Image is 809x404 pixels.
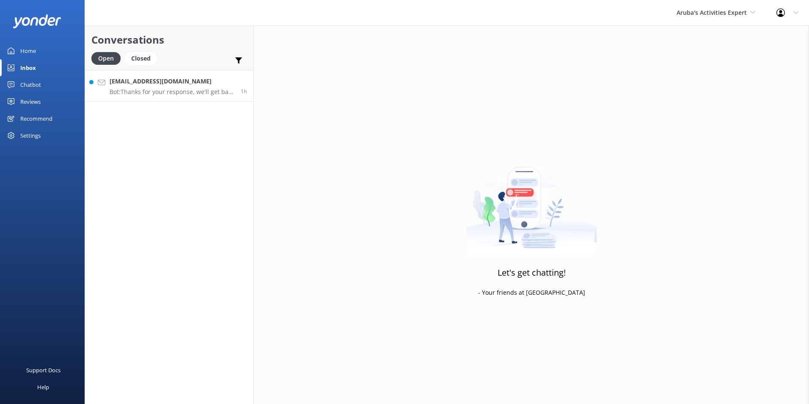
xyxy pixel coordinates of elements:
a: Closed [125,53,161,63]
h2: Conversations [91,32,247,48]
div: Recommend [20,110,52,127]
div: Support Docs [26,362,61,379]
div: Open [91,52,121,65]
div: Chatbot [20,76,41,93]
h4: [EMAIL_ADDRESS][DOMAIN_NAME] [110,77,234,86]
div: Inbox [20,59,36,76]
img: yonder-white-logo.png [13,14,61,28]
div: Reviews [20,93,41,110]
div: Settings [20,127,41,144]
h3: Let's get chatting! [498,266,566,279]
a: [EMAIL_ADDRESS][DOMAIN_NAME]Bot:Thanks for your response, we'll get back to you as soon as we can... [85,70,253,102]
div: Home [20,42,36,59]
span: Sep 03 2025 02:30pm (UTC -04:00) America/Caracas [241,88,247,95]
p: Bot: Thanks for your response, we'll get back to you as soon as we can during opening hours. [110,88,234,96]
p: - Your friends at [GEOGRAPHIC_DATA] [478,288,585,297]
div: Closed [125,52,157,65]
a: Open [91,53,125,63]
img: artwork of a man stealing a conversation from at giant smartphone [466,149,597,255]
span: Aruba's Activities Expert [677,8,747,17]
div: Help [37,379,49,396]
